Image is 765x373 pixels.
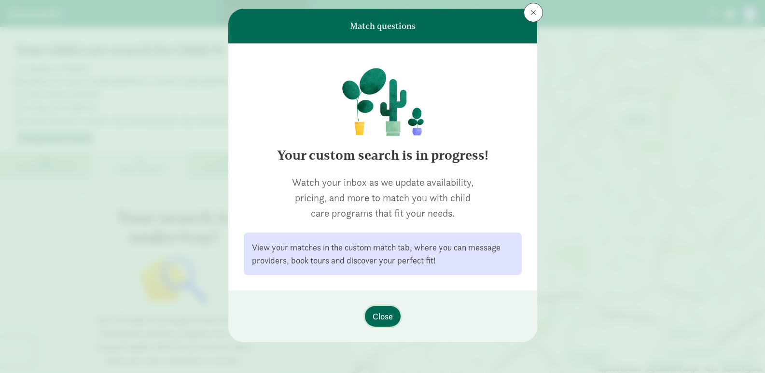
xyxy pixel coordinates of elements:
[252,241,514,267] div: View your matches in the custom match tab, where you can message providers, book tours and discov...
[373,310,393,323] span: Close
[350,21,416,31] h6: Match questions
[285,175,480,221] p: Watch your inbox as we update availability, pricing, and more to match you with child care progra...
[365,306,401,327] button: Close
[244,148,522,163] h4: Your custom search is in progress!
